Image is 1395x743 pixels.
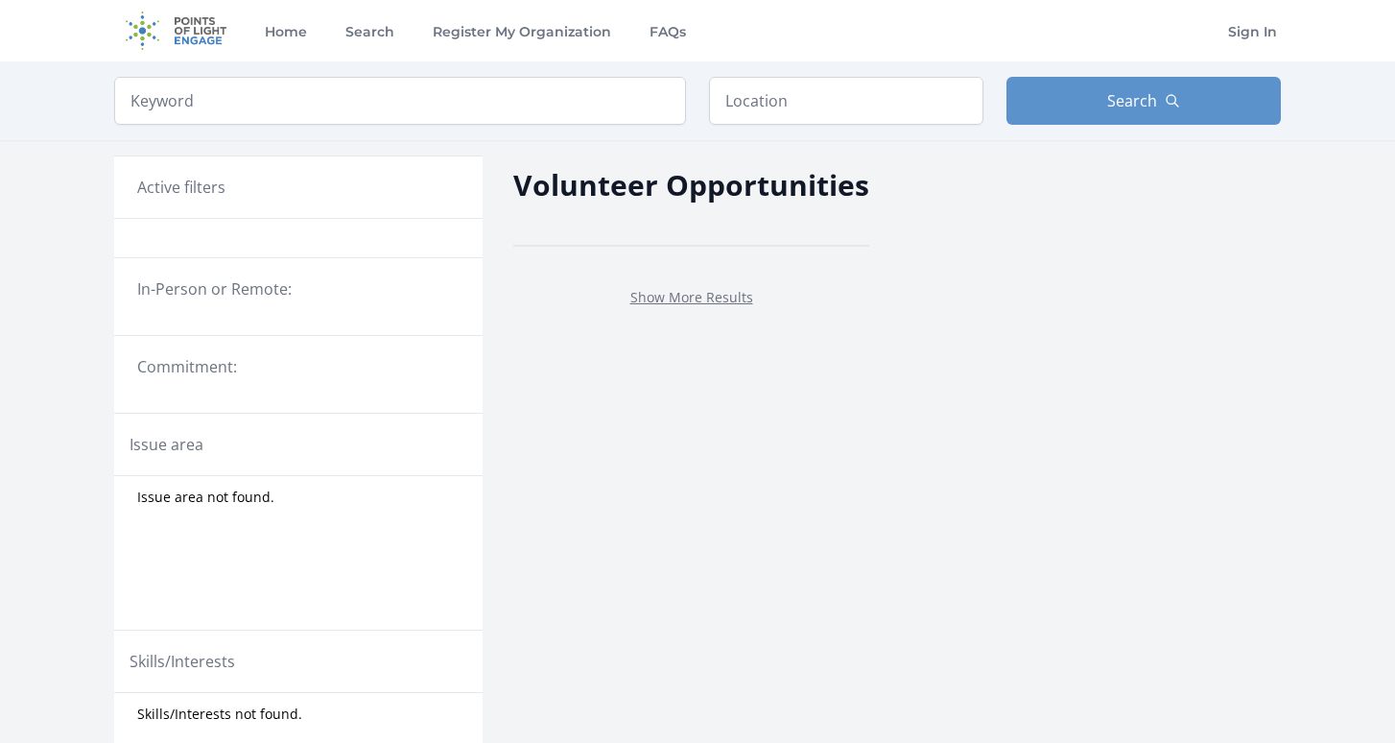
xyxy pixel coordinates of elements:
input: Location [709,77,983,125]
legend: Commitment: [137,355,460,378]
h3: Active filters [137,176,225,199]
legend: Issue area [130,433,203,456]
span: Issue area not found. [137,488,274,507]
legend: In-Person or Remote: [137,277,460,300]
span: Skills/Interests not found. [137,705,302,724]
span: Search [1107,89,1157,112]
a: Show More Results [630,288,753,306]
input: Keyword [114,77,686,125]
legend: Skills/Interests [130,650,235,673]
h2: Volunteer Opportunities [513,163,869,206]
button: Search [1006,77,1281,125]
